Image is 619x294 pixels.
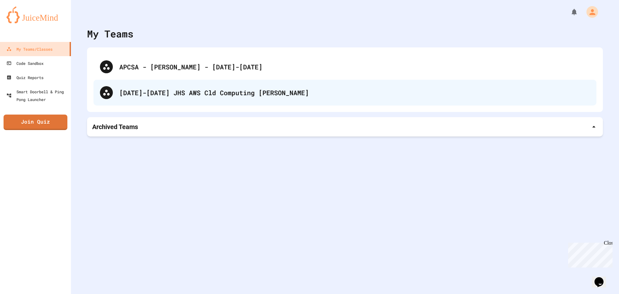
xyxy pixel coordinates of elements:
iframe: chat widget [592,268,613,288]
p: Archived Teams [92,122,138,131]
div: APCSA - [PERSON_NAME] - [DATE]-[DATE] [93,54,596,80]
div: [DATE]-[DATE] JHS AWS Cld Computing [PERSON_NAME] [119,88,590,97]
img: logo-orange.svg [6,6,64,23]
div: [DATE]-[DATE] JHS AWS Cld Computing [PERSON_NAME] [93,80,596,106]
div: Code Sandbox [6,59,44,67]
div: Quiz Reports [6,74,44,81]
iframe: chat widget [565,240,613,268]
div: Chat with us now!Close [3,3,44,41]
div: My Notifications [558,6,580,17]
div: APCSA - [PERSON_NAME] - [DATE]-[DATE] [119,62,590,72]
a: Join Quiz [4,115,67,130]
div: My Account [580,5,600,19]
div: Smart Doorbell & Ping Pong Launcher [6,88,68,103]
div: My Teams [87,26,133,41]
div: My Teams/Classes [6,45,53,53]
